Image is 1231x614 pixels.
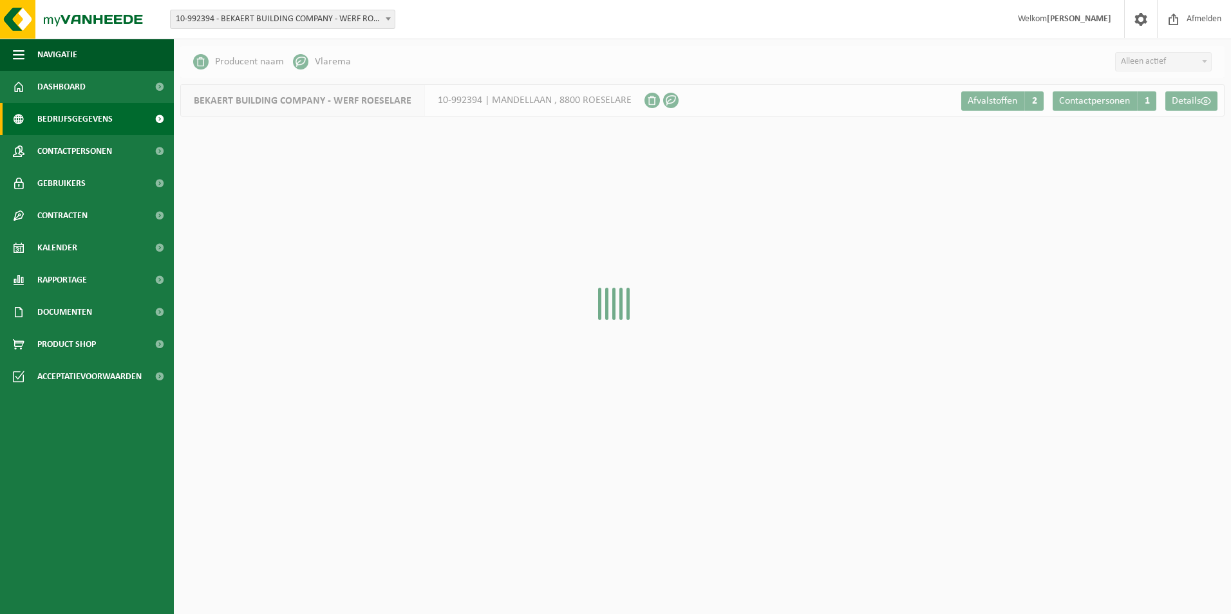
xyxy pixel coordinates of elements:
[37,264,87,296] span: Rapportage
[1165,91,1217,111] a: Details
[37,135,112,167] span: Contactpersonen
[37,71,86,103] span: Dashboard
[181,85,425,116] span: BEKAERT BUILDING COMPANY - WERF ROESELARE
[1172,96,1201,106] span: Details
[37,232,77,264] span: Kalender
[171,10,395,28] span: 10-992394 - BEKAERT BUILDING COMPANY - WERF ROESELARE - ROESELARE
[37,200,88,232] span: Contracten
[968,96,1017,106] span: Afvalstoffen
[1047,14,1111,24] strong: [PERSON_NAME]
[1024,91,1044,111] span: 2
[37,328,96,360] span: Product Shop
[1053,91,1156,111] a: Contactpersonen 1
[37,167,86,200] span: Gebruikers
[170,10,395,29] span: 10-992394 - BEKAERT BUILDING COMPANY - WERF ROESELARE - ROESELARE
[37,39,77,71] span: Navigatie
[961,91,1044,111] a: Afvalstoffen 2
[1059,96,1130,106] span: Contactpersonen
[293,52,351,71] li: Vlarema
[37,360,142,393] span: Acceptatievoorwaarden
[193,52,284,71] li: Producent naam
[37,103,113,135] span: Bedrijfsgegevens
[1116,53,1211,71] span: Alleen actief
[1115,52,1212,71] span: Alleen actief
[180,84,644,116] div: 10-992394 | MANDELLAAN , 8800 ROESELARE
[37,296,92,328] span: Documenten
[1137,91,1156,111] span: 1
